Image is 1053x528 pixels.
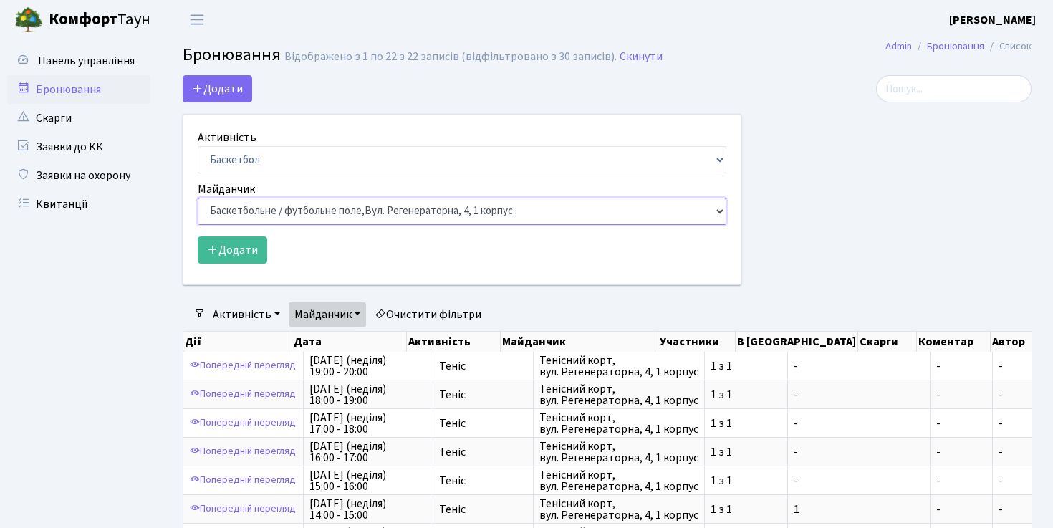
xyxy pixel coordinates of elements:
span: 1 з 1 [711,418,782,429]
th: В [GEOGRAPHIC_DATA] [736,332,858,352]
span: Тенісний корт, вул. Регенераторна, 4, 1 корпус [539,469,698,492]
span: Теніс [439,504,527,515]
a: Заявки до КК [7,133,150,161]
label: Майданчик [198,181,255,198]
span: - [999,387,1003,403]
li: Список [984,39,1032,54]
a: Бронювання [927,39,984,54]
span: [DATE] (неділя) 19:00 - 20:00 [309,355,427,378]
a: Попередній перегляд [186,498,299,520]
span: Тенісний корт, вул. Регенераторна, 4, 1 корпус [539,412,698,435]
th: Скарги [858,332,917,352]
span: 1 [794,504,924,515]
span: Тенісний корт, вул. Регенераторна, 4, 1 корпус [539,441,698,464]
span: Бронювання [183,42,281,67]
span: 1 з 1 [711,360,782,372]
input: Пошук... [876,75,1032,102]
span: - [794,418,924,429]
th: Коментар [917,332,990,352]
a: Активність [207,302,286,327]
span: - [794,475,924,486]
span: Теніс [439,389,527,400]
span: - [936,389,986,400]
button: Додати [183,75,252,102]
a: Заявки на охорону [7,161,150,190]
span: - [936,446,986,458]
span: Тенісний корт, вул. Регенераторна, 4, 1 корпус [539,355,698,378]
a: Попередній перегляд [186,469,299,491]
a: Панель управління [7,47,150,75]
span: - [999,473,1003,489]
span: Теніс [439,360,527,372]
a: Скинути [620,50,663,64]
span: - [794,389,924,400]
b: Комфорт [49,8,117,31]
span: 1 з 1 [711,504,782,515]
nav: breadcrumb [864,32,1053,62]
a: Попередній перегляд [186,355,299,377]
a: Майданчик [289,302,366,327]
th: Участники [658,332,736,352]
span: - [794,446,924,458]
span: 1 з 1 [711,446,782,458]
span: [DATE] (неділя) 18:00 - 19:00 [309,383,427,406]
span: Панель управління [38,53,135,69]
a: Скарги [7,104,150,133]
a: Попередній перегляд [186,383,299,405]
label: Активність [198,129,256,146]
span: Тенісний корт, вул. Регенераторна, 4, 1 корпус [539,498,698,521]
a: Попередній перегляд [186,441,299,463]
img: logo.png [14,6,43,34]
button: Переключити навігацію [179,8,215,32]
span: Теніс [439,475,527,486]
a: Admin [885,39,912,54]
a: Бронювання [7,75,150,104]
b: [PERSON_NAME] [949,12,1036,28]
th: Дата [292,332,407,352]
span: [DATE] (неділя) 15:00 - 16:00 [309,469,427,492]
th: Активність [407,332,501,352]
span: Теніс [439,446,527,458]
span: 1 з 1 [711,475,782,486]
span: - [794,360,924,372]
th: Майданчик [501,332,658,352]
span: 1 з 1 [711,389,782,400]
a: Очистити фільтри [369,302,487,327]
span: [DATE] (неділя) 17:00 - 18:00 [309,412,427,435]
span: [DATE] (неділя) 16:00 - 17:00 [309,441,427,464]
a: Попередній перегляд [186,412,299,434]
span: Таун [49,8,150,32]
span: - [999,501,1003,517]
button: Додати [198,236,267,264]
span: - [999,416,1003,431]
th: Дії [183,332,292,352]
span: - [936,475,986,486]
span: - [999,358,1003,374]
span: Теніс [439,418,527,429]
span: - [936,504,986,515]
span: - [999,444,1003,460]
a: Квитанції [7,190,150,219]
div: Відображено з 1 по 22 з 22 записів (відфільтровано з 30 записів). [284,50,617,64]
span: - [936,418,986,429]
span: [DATE] (неділя) 14:00 - 15:00 [309,498,427,521]
span: Тенісний корт, вул. Регенераторна, 4, 1 корпус [539,383,698,406]
a: [PERSON_NAME] [949,11,1036,29]
span: - [936,360,986,372]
